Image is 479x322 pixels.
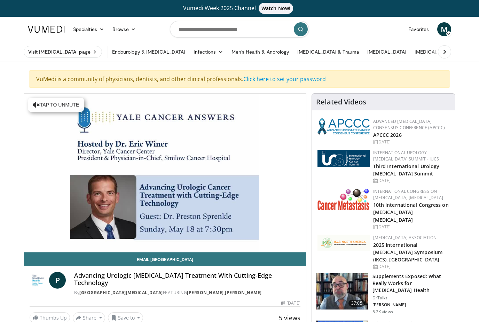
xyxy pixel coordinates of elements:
[372,295,451,301] p: DrTalks
[189,45,227,59] a: Infections
[372,273,451,294] h3: Supplements Exposed: What Really Works for [MEDICAL_DATA] Health
[373,264,449,270] div: [DATE]
[373,132,402,138] a: APCCC 2026
[373,224,449,230] div: [DATE]
[373,202,449,223] a: 10th International Congress on [MEDICAL_DATA] [MEDICAL_DATA]
[49,272,66,289] a: P
[69,22,108,36] a: Specialties
[24,252,306,266] a: Email [GEOGRAPHIC_DATA]
[79,290,163,296] a: [GEOGRAPHIC_DATA][MEDICAL_DATA]
[28,26,65,33] img: VuMedi Logo
[317,235,370,251] img: fca7e709-d275-4aeb-92d8-8ddafe93f2a6.png.150x105_q85_autocrop_double_scale_upscale_version-0.2.png
[243,75,326,83] a: Click here to set your password
[29,3,450,14] a: Vumedi Week 2025 ChannelWatch Now!
[28,98,84,112] button: Tap to unmute
[170,21,309,38] input: Search topics, interventions
[373,242,442,263] a: 2025 International [MEDICAL_DATA] Symposium (IKCS): [GEOGRAPHIC_DATA]
[316,98,366,106] h4: Related Videos
[227,45,293,59] a: Men’s Health & Andrology
[348,300,365,307] span: 37:05
[30,272,46,289] img: Yale Cancer Center
[74,290,300,296] div: By FEATURING ,
[373,139,449,145] div: [DATE]
[279,314,300,322] span: 5 views
[373,235,437,241] a: [MEDICAL_DATA] Association
[24,94,306,252] video-js: Video Player
[317,118,370,135] img: 92ba7c40-df22-45a2-8e3f-1ca017a3d5ba.png.150x105_q85_autocrop_double_scale_upscale_version-0.2.png
[372,302,451,308] p: [PERSON_NAME]
[316,273,368,309] img: 649d3fc0-5ee3-4147-b1a3-955a692e9799.150x105_q85_crop-smart_upscale.jpg
[108,22,140,36] a: Browse
[259,3,293,14] span: Watch Now!
[437,22,451,36] a: M
[404,22,433,36] a: Favorites
[74,272,300,287] h4: Advancing Urologic [MEDICAL_DATA] Treatment With Cutting-Edge Technology
[281,300,300,306] div: [DATE]
[225,290,262,296] a: [PERSON_NAME]
[373,163,440,177] a: Third International Urology [MEDICAL_DATA] Summit
[316,273,451,315] a: 37:05 Supplements Exposed: What Really Works for [MEDICAL_DATA] Health DrTalks [PERSON_NAME] 5.2K...
[373,188,443,201] a: International Congress on [MEDICAL_DATA] [MEDICAL_DATA]
[29,70,450,88] div: VuMedi is a community of physicians, dentists, and other clinical professionals.
[372,309,393,315] p: 5.2K views
[373,150,439,162] a: International Urology [MEDICAL_DATA] Summit - IUCS
[373,178,449,184] div: [DATE]
[108,45,189,59] a: Endourology & [MEDICAL_DATA]
[317,150,370,167] img: 62fb9566-9173-4071-bcb6-e47c745411c0.png.150x105_q85_autocrop_double_scale_upscale_version-0.2.png
[317,188,370,210] img: 6ff8bc22-9509-4454-a4f8-ac79dd3b8976.png.150x105_q85_autocrop_double_scale_upscale_version-0.2.png
[373,118,445,131] a: Advanced [MEDICAL_DATA] Consensus Conference (APCCC)
[363,45,410,59] a: [MEDICAL_DATA]
[187,290,224,296] a: [PERSON_NAME]
[293,45,363,59] a: [MEDICAL_DATA] & Trauma
[24,46,102,58] a: Visit [MEDICAL_DATA] page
